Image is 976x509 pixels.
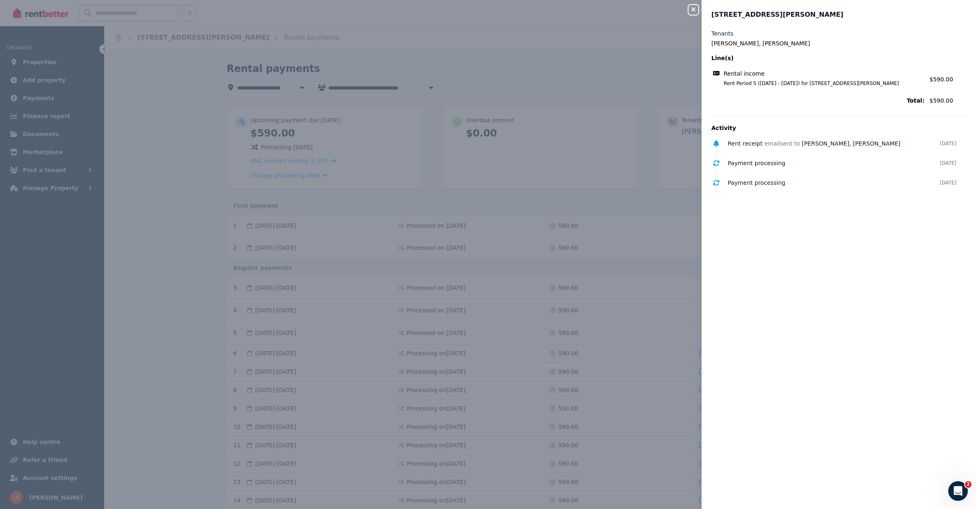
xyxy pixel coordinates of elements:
[728,179,785,186] span: Payment processing
[724,70,764,78] span: Rental income
[940,160,956,166] time: [DATE]
[728,139,940,148] div: email sent to
[711,96,925,105] span: Total:
[929,96,966,105] span: $590.00
[728,160,785,166] span: Payment processing
[711,39,966,47] legend: [PERSON_NAME], [PERSON_NAME]
[940,179,956,186] time: [DATE]
[711,10,843,20] span: [STREET_ADDRESS][PERSON_NAME]
[728,140,762,147] span: Rent receipt
[948,481,968,501] iframe: Intercom live chat
[711,54,925,62] span: Line(s)
[711,29,733,38] label: Tenants
[965,481,972,488] span: 2
[802,140,900,147] span: [PERSON_NAME], [PERSON_NAME]
[940,140,956,147] time: [DATE]
[711,124,966,132] p: Activity
[714,80,925,87] span: Rent Period 5 ([DATE] - [DATE]) for [STREET_ADDRESS][PERSON_NAME]
[929,76,953,83] span: $590.00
